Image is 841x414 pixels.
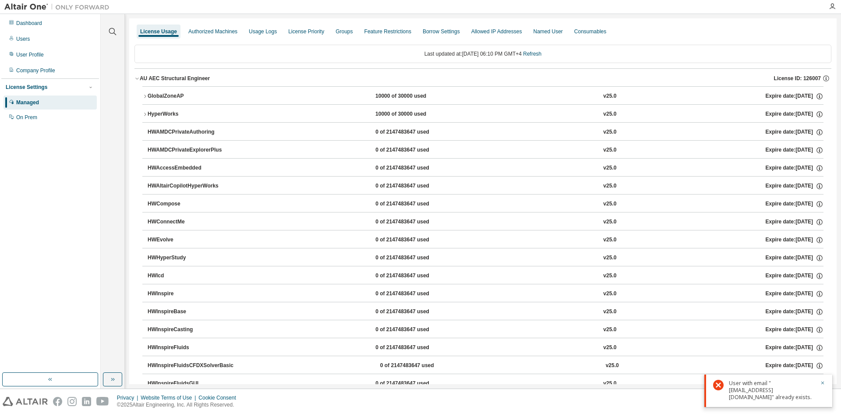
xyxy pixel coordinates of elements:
[603,128,616,136] div: v25.0
[148,230,823,250] button: HWEvolve0 of 2147483647 usedv25.0Expire date:[DATE]
[148,374,823,393] button: HWInspireFluidsGUI0 of 2147483647 usedv25.0Expire date:[DATE]
[603,164,616,172] div: v25.0
[603,236,616,244] div: v25.0
[148,110,226,118] div: HyperWorks
[375,290,454,298] div: 0 of 2147483647 used
[603,290,616,298] div: v25.0
[148,195,823,214] button: HWCompose0 of 2147483647 usedv25.0Expire date:[DATE]
[375,92,454,100] div: 10000 of 30000 used
[375,146,454,154] div: 0 of 2147483647 used
[142,105,823,124] button: HyperWorks10000 of 30000 usedv25.0Expire date:[DATE]
[766,344,823,352] div: Expire date: [DATE]
[603,200,616,208] div: v25.0
[766,254,823,262] div: Expire date: [DATE]
[148,344,226,352] div: HWInspireFluids
[375,110,454,118] div: 10000 of 30000 used
[603,344,616,352] div: v25.0
[603,92,616,100] div: v25.0
[16,114,37,121] div: On Prem
[523,51,541,57] a: Refresh
[148,159,823,178] button: HWAccessEmbedded0 of 2147483647 usedv25.0Expire date:[DATE]
[375,380,454,388] div: 0 of 2147483647 used
[766,164,823,172] div: Expire date: [DATE]
[766,128,823,136] div: Expire date: [DATE]
[148,362,233,370] div: HWInspireFluidsCFDXSolverBasic
[3,397,48,406] img: altair_logo.svg
[148,248,823,268] button: HWHyperStudy0 of 2147483647 usedv25.0Expire date:[DATE]
[364,28,411,35] div: Feature Restrictions
[766,362,823,370] div: Expire date: [DATE]
[471,28,522,35] div: Allowed IP Addresses
[766,218,823,226] div: Expire date: [DATE]
[766,182,823,190] div: Expire date: [DATE]
[533,28,562,35] div: Named User
[249,28,277,35] div: Usage Logs
[141,394,198,401] div: Website Terms of Use
[766,110,823,118] div: Expire date: [DATE]
[288,28,324,35] div: License Priority
[16,20,42,27] div: Dashboard
[148,218,226,226] div: HWConnectMe
[188,28,237,35] div: Authorized Machines
[148,177,823,196] button: HWAltairCopilotHyperWorks0 of 2147483647 usedv25.0Expire date:[DATE]
[148,290,226,298] div: HWInspire
[148,272,226,280] div: HWIcd
[198,394,241,401] div: Cookie Consent
[16,99,39,106] div: Managed
[148,236,226,244] div: HWEvolve
[336,28,353,35] div: Groups
[766,200,823,208] div: Expire date: [DATE]
[729,380,815,401] div: User with email "[EMAIL_ADDRESS][DOMAIN_NAME]" already exists.
[423,28,460,35] div: Borrow Settings
[148,146,226,154] div: HWAMDCPrivateExplorerPlus
[603,146,616,154] div: v25.0
[766,326,823,334] div: Expire date: [DATE]
[603,380,616,388] div: v25.0
[4,3,114,11] img: Altair One
[134,69,831,88] button: AU AEC Structural EngineerLicense ID: 126007
[148,123,823,142] button: HWAMDCPrivateAuthoring0 of 2147483647 usedv25.0Expire date:[DATE]
[140,75,210,82] div: AU AEC Structural Engineer
[375,344,454,352] div: 0 of 2147483647 used
[380,362,459,370] div: 0 of 2147483647 used
[148,338,823,357] button: HWInspireFluids0 of 2147483647 usedv25.0Expire date:[DATE]
[16,35,30,42] div: Users
[375,326,454,334] div: 0 of 2147483647 used
[148,200,226,208] div: HWCompose
[148,141,823,160] button: HWAMDCPrivateExplorerPlus0 of 2147483647 usedv25.0Expire date:[DATE]
[148,284,823,304] button: HWInspire0 of 2147483647 usedv25.0Expire date:[DATE]
[375,272,454,280] div: 0 of 2147483647 used
[82,397,91,406] img: linkedin.svg
[603,218,616,226] div: v25.0
[766,290,823,298] div: Expire date: [DATE]
[148,380,226,388] div: HWInspireFluidsGUI
[148,302,823,322] button: HWInspireBase0 of 2147483647 usedv25.0Expire date:[DATE]
[603,110,616,118] div: v25.0
[148,356,823,375] button: HWInspireFluidsCFDXSolverBasic0 of 2147483647 usedv25.0Expire date:[DATE]
[766,272,823,280] div: Expire date: [DATE]
[766,92,823,100] div: Expire date: [DATE]
[67,397,77,406] img: instagram.svg
[148,92,226,100] div: GlobalZoneAP
[148,254,226,262] div: HWHyperStudy
[603,308,616,316] div: v25.0
[766,146,823,154] div: Expire date: [DATE]
[375,254,454,262] div: 0 of 2147483647 used
[766,236,823,244] div: Expire date: [DATE]
[375,128,454,136] div: 0 of 2147483647 used
[16,67,55,74] div: Company Profile
[603,182,616,190] div: v25.0
[148,266,823,286] button: HWIcd0 of 2147483647 usedv25.0Expire date:[DATE]
[148,212,823,232] button: HWConnectMe0 of 2147483647 usedv25.0Expire date:[DATE]
[603,254,616,262] div: v25.0
[53,397,62,406] img: facebook.svg
[375,200,454,208] div: 0 of 2147483647 used
[603,272,616,280] div: v25.0
[574,28,606,35] div: Consumables
[6,84,47,91] div: License Settings
[148,320,823,340] button: HWInspireCasting0 of 2147483647 usedv25.0Expire date:[DATE]
[148,326,226,334] div: HWInspireCasting
[375,218,454,226] div: 0 of 2147483647 used
[774,75,821,82] span: License ID: 126007
[606,362,619,370] div: v25.0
